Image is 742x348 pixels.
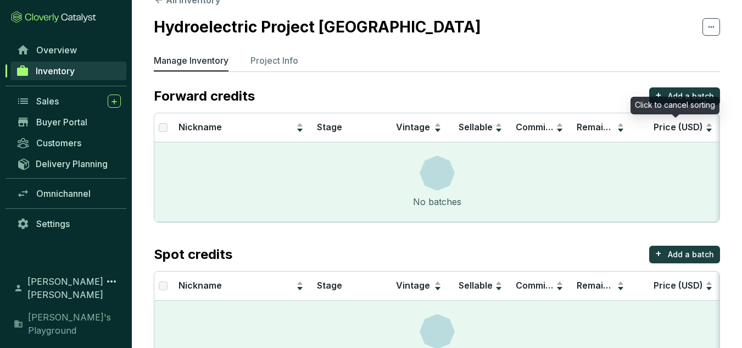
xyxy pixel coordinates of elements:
[11,214,126,233] a: Settings
[28,311,121,337] span: [PERSON_NAME]'s Playground
[655,87,662,103] p: +
[654,280,703,291] span: Price (USD)
[310,272,387,301] th: Stage
[516,280,563,291] span: Committed
[11,41,126,59] a: Overview
[154,87,255,105] p: Forward credits
[649,246,720,263] button: +Add a batch
[250,54,298,67] p: Project Info
[178,121,222,132] span: Nickname
[649,87,720,105] button: +Add a batch
[459,121,493,132] span: Sellable
[396,280,430,291] span: Vintage
[577,121,622,132] span: Remaining
[668,91,714,102] p: Add a batch
[36,45,77,56] span: Overview
[317,121,342,132] span: Stage
[396,121,430,132] span: Vintage
[178,280,222,291] span: Nickname
[10,62,126,80] a: Inventory
[310,113,387,142] th: Stage
[631,97,719,114] div: Click to cancel sorting
[154,15,481,38] h2: Hydroelectric Project [GEOGRAPHIC_DATA]
[11,113,126,131] a: Buyer Portal
[317,280,342,291] span: Stage
[654,121,703,132] span: Price (USD)
[516,121,563,132] span: Committed
[36,65,75,76] span: Inventory
[11,134,126,152] a: Customers
[36,158,108,169] span: Delivery Planning
[655,246,662,261] p: +
[577,280,622,291] span: Remaining
[11,184,126,203] a: Omnichannel
[11,92,126,111] a: Sales
[154,54,228,67] p: Manage Inventory
[36,96,59,107] span: Sales
[459,280,493,291] span: Sellable
[668,249,714,260] p: Add a batch
[11,154,126,173] a: Delivery Planning
[36,117,87,128] span: Buyer Portal
[36,188,91,199] span: Omnichannel
[27,275,105,301] span: [PERSON_NAME] [PERSON_NAME]
[154,246,232,263] p: Spot credits
[413,195,461,208] div: No batches
[36,218,70,229] span: Settings
[36,137,81,148] span: Customers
